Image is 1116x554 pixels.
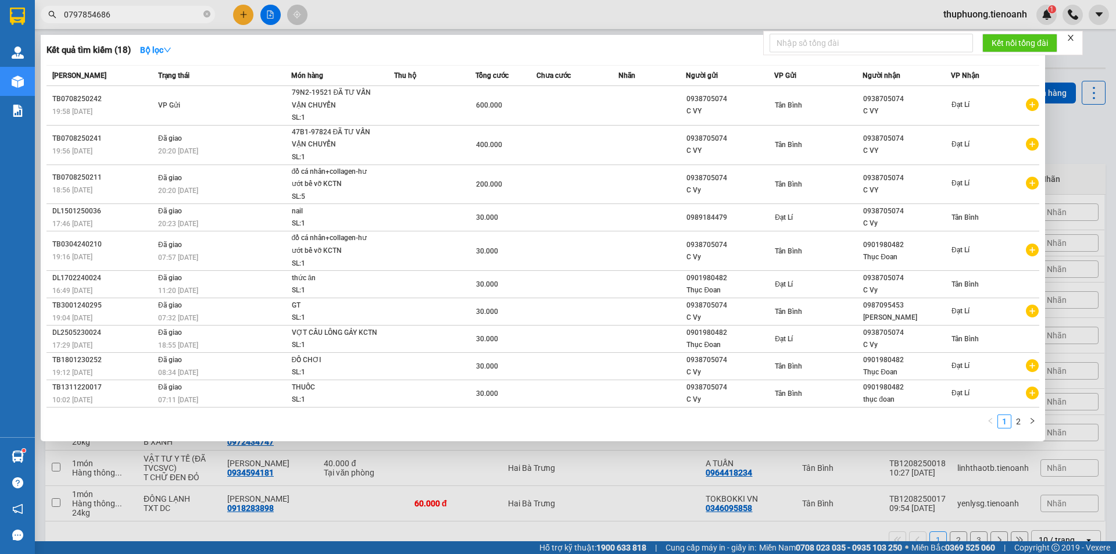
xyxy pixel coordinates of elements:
[203,9,210,20] span: close-circle
[203,10,210,17] span: close-circle
[863,327,950,339] div: 0938705074
[52,147,92,155] span: 19:56 [DATE]
[292,126,379,151] div: 47B1-97824 ĐÃ TƯ VẤN VẬN CHUYỂN
[52,238,155,251] div: TB0304240210
[52,133,155,145] div: TB0708250241
[158,383,182,391] span: Đã giao
[774,72,796,80] span: VP Gửi
[476,141,502,149] span: 400.000
[476,335,498,343] span: 30.000
[140,45,171,55] strong: Bộ lọc
[952,280,979,288] span: Tân Bình
[983,414,997,428] li: Previous Page
[686,145,774,157] div: C VY
[48,10,56,19] span: search
[686,394,774,406] div: C Vy
[686,284,774,296] div: Thục Đoan
[863,93,950,105] div: 0938705074
[686,354,774,366] div: 0938705074
[987,417,994,424] span: left
[686,381,774,394] div: 0938705074
[775,389,802,398] span: Tân Bình
[158,356,182,364] span: Đã giao
[686,105,774,117] div: C VY
[983,414,997,428] button: left
[158,369,198,377] span: 08:34 [DATE]
[863,72,900,80] span: Người nhận
[12,503,23,514] span: notification
[1026,244,1039,256] span: plus-circle
[292,354,379,367] div: ĐỒ CHƠI
[158,287,198,295] span: 11:20 [DATE]
[64,8,201,21] input: Tìm tên, số ĐT hoặc mã đơn
[292,151,379,164] div: SL: 1
[158,72,189,80] span: Trạng thái
[292,191,379,203] div: SL: 5
[52,314,92,322] span: 19:04 [DATE]
[52,381,155,394] div: TB1311220017
[12,451,24,463] img: warehouse-icon
[292,205,379,218] div: nail
[158,134,182,142] span: Đã giao
[52,341,92,349] span: 17:29 [DATE]
[775,180,802,188] span: Tân Bình
[292,87,379,112] div: 79N2-19521 ĐÃ TƯ VẤN VẬN CHUYỂN
[863,272,950,284] div: 0938705074
[12,477,23,488] span: question-circle
[158,328,182,337] span: Đã giao
[775,101,802,109] span: Tân Bình
[686,133,774,145] div: 0938705074
[863,133,950,145] div: 0938705074
[998,415,1011,428] a: 1
[1026,359,1039,372] span: plus-circle
[770,34,973,52] input: Nhập số tổng đài
[952,179,970,187] span: Đạt Lí
[10,8,25,25] img: logo-vxr
[1012,415,1025,428] a: 2
[131,41,181,59] button: Bộ lọcdown
[158,314,198,322] span: 07:32 [DATE]
[618,72,635,80] span: Nhãn
[292,284,379,297] div: SL: 1
[52,171,155,184] div: TB0708250211
[863,217,950,230] div: C Vy
[863,381,950,394] div: 0901980482
[12,105,24,117] img: solution-icon
[863,239,950,251] div: 0901980482
[52,253,92,261] span: 19:16 [DATE]
[952,307,970,315] span: Đạt Lí
[12,530,23,541] span: message
[291,72,323,80] span: Món hàng
[686,299,774,312] div: 0938705074
[952,389,970,397] span: Đạt Lí
[863,251,950,263] div: Thục Đoan
[952,362,970,370] span: Đạt Lí
[158,253,198,262] span: 07:57 [DATE]
[292,112,379,124] div: SL: 1
[686,184,774,196] div: C Vy
[476,308,498,316] span: 30.000
[1026,177,1039,190] span: plus-circle
[686,93,774,105] div: 0938705074
[863,339,950,351] div: C Vy
[158,301,182,309] span: Đã giao
[52,287,92,295] span: 16:49 [DATE]
[686,312,774,324] div: C Vy
[686,327,774,339] div: 0901980482
[686,172,774,184] div: 0938705074
[52,369,92,377] span: 19:12 [DATE]
[997,414,1011,428] li: 1
[476,280,498,288] span: 30.000
[952,246,970,254] span: Đạt Lí
[292,327,379,339] div: VỢT CẦU LÔNG GẢY KCTN
[52,299,155,312] div: TB3001240295
[292,166,379,191] div: đồ cá nhân+collagen-hư ướt bể vỡ KCTN
[292,312,379,324] div: SL: 1
[292,258,379,270] div: SL: 1
[292,272,379,285] div: thức ăn
[686,251,774,263] div: C Vy
[476,213,498,221] span: 30.000
[292,339,379,352] div: SL: 1
[476,389,498,398] span: 30.000
[1029,417,1036,424] span: right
